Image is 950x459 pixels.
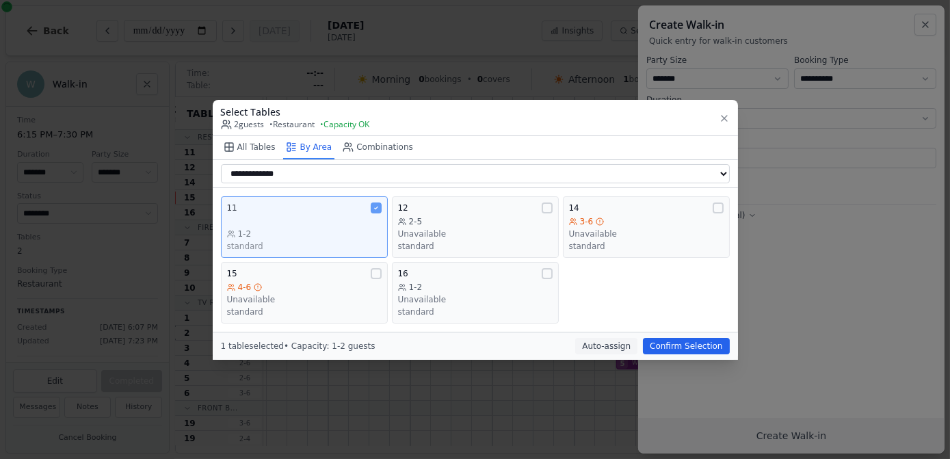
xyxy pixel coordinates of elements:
span: 1-2 [409,282,423,293]
div: Unavailable [227,294,382,305]
button: Combinations [340,136,416,159]
span: 14 [569,202,579,213]
div: standard [227,241,382,252]
span: 1-2 [238,228,252,239]
button: Confirm Selection [643,338,729,354]
button: 154-6Unavailablestandard [221,262,388,324]
div: Unavailable [398,294,553,305]
span: 15 [227,268,237,279]
button: 111-2standard [221,196,388,258]
span: 2 guests [221,119,265,130]
div: standard [398,241,553,252]
div: standard [569,241,724,252]
span: • Restaurant [270,119,315,130]
span: 4-6 [238,282,252,293]
span: • Capacity OK [321,119,370,130]
div: standard [398,306,553,317]
span: 12 [398,202,408,213]
button: 143-6Unavailablestandard [563,196,730,258]
button: Auto-assign [575,338,637,354]
button: All Tables [221,136,278,159]
div: Unavailable [398,228,553,239]
h3: Select Tables [221,105,370,119]
button: By Area [283,136,334,159]
div: Unavailable [569,228,724,239]
span: 1 table selected • Capacity: 1-2 guests [221,341,375,351]
span: 2-5 [409,216,423,227]
span: 16 [398,268,408,279]
span: 11 [227,202,237,213]
div: standard [227,306,382,317]
button: 122-5Unavailablestandard [392,196,559,258]
button: 161-2Unavailablestandard [392,262,559,324]
span: 3-6 [580,216,594,227]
